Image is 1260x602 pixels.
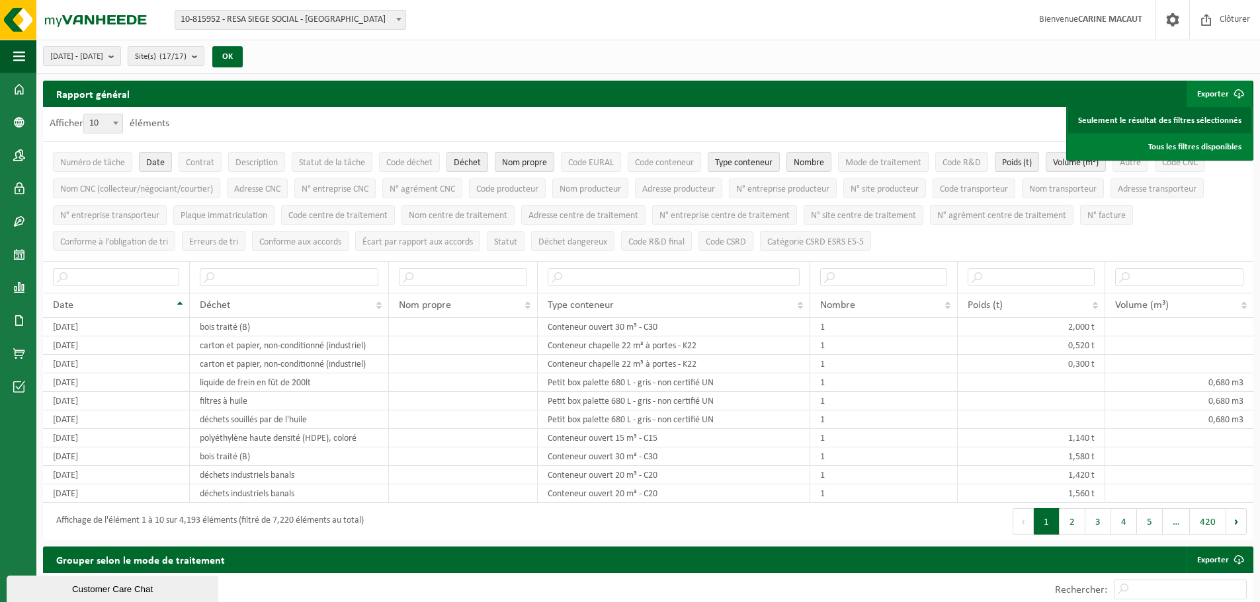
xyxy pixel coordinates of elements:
[810,484,958,503] td: 1
[43,466,190,484] td: [DATE]
[190,429,390,447] td: polyéthylène haute densité (HDPE), coloré
[302,184,368,194] span: N° entreprise CNC
[810,429,958,447] td: 1
[1105,392,1253,410] td: 0,680 m3
[1068,133,1251,160] a: Tous les filtres disponibles
[128,46,204,66] button: Site(s)(17/17)
[810,392,958,410] td: 1
[281,205,395,225] button: Code centre de traitementCode centre de traitement: Activate to sort
[706,237,746,247] span: Code CSRD
[937,211,1066,221] span: N° agrément centre de traitement
[190,318,390,336] td: bois traité (B)
[810,355,958,373] td: 1
[548,300,614,311] span: Type conteneur
[943,158,981,168] span: Code R&D
[786,152,831,172] button: NombreNombre: Activate to sort
[469,178,546,198] button: Code producteurCode producteur: Activate to sort
[538,318,810,336] td: Conteneur ouvert 30 m³ - C30
[43,392,190,410] td: [DATE]
[933,178,1015,198] button: Code transporteurCode transporteur: Activate to sort
[736,184,829,194] span: N° entreprise producteur
[820,300,855,311] span: Nombre
[288,211,388,221] span: Code centre de traitement
[1105,410,1253,429] td: 0,680 m3
[234,184,280,194] span: Adresse CNC
[1034,508,1060,535] button: 1
[53,300,73,311] span: Date
[43,81,143,107] h2: Rapport général
[538,336,810,355] td: Conteneur chapelle 22 m³ à portes - K22
[1111,178,1204,198] button: Adresse transporteurAdresse transporteur: Activate to sort
[235,158,278,168] span: Description
[958,466,1105,484] td: 1,420 t
[538,355,810,373] td: Conteneur chapelle 22 m³ à portes - K22
[552,178,628,198] button: Nom producteurNom producteur: Activate to sort
[635,178,722,198] button: Adresse producteurAdresse producteur: Activate to sort
[7,573,221,602] iframe: chat widget
[43,46,121,66] button: [DATE] - [DATE]
[1002,158,1032,168] span: Poids (t)
[810,336,958,355] td: 1
[409,211,507,221] span: Nom centre de traitement
[843,178,926,198] button: N° site producteurN° site producteur : Activate to sort
[1085,508,1111,535] button: 3
[635,158,694,168] span: Code conteneur
[560,184,621,194] span: Nom producteur
[794,158,824,168] span: Nombre
[538,373,810,392] td: Petit box palette 680 L - gris - non certifié UN
[175,11,405,29] span: 10-815952 - RESA SIEGE SOCIAL - LIÈGE
[502,158,547,168] span: Nom propre
[446,152,488,172] button: DéchetDéchet: Activate to sort
[189,237,238,247] span: Erreurs de tri
[53,205,167,225] button: N° entreprise transporteurN° entreprise transporteur: Activate to sort
[399,300,451,311] span: Nom propre
[708,152,780,172] button: Type conteneurType conteneur: Activate to sort
[810,447,958,466] td: 1
[1163,508,1190,535] span: …
[454,158,481,168] span: Déchet
[940,184,1008,194] span: Code transporteur
[1120,158,1141,168] span: Autre
[538,429,810,447] td: Conteneur ouvert 15 m³ - C15
[186,158,214,168] span: Contrat
[659,211,790,221] span: N° entreprise centre de traitement
[1226,508,1247,535] button: Next
[561,152,621,172] button: Code EURALCode EURAL: Activate to sort
[1029,184,1097,194] span: Nom transporteur
[935,152,988,172] button: Code R&DCode R&amp;D: Activate to sort
[804,205,923,225] button: N° site centre de traitementN° site centre de traitement: Activate to sort
[60,184,213,194] span: Nom CNC (collecteur/négociant/courtier)
[175,10,406,30] span: 10-815952 - RESA SIEGE SOCIAL - LIÈGE
[299,158,365,168] span: Statut de la tâche
[190,410,390,429] td: déchets souillés par de l'huile
[851,184,919,194] span: N° site producteur
[958,355,1105,373] td: 0,300 t
[810,318,958,336] td: 1
[528,211,638,221] span: Adresse centre de traitement
[995,152,1039,172] button: Poids (t)Poids (t): Activate to sort
[538,237,607,247] span: Déchet dangereux
[1013,508,1034,535] button: Previous
[1046,152,1106,172] button: Volume (m³)Volume (m³): Activate to sort
[628,152,701,172] button: Code conteneurCode conteneur: Activate to sort
[190,447,390,466] td: bois traité (B)
[958,318,1105,336] td: 2,000 t
[538,447,810,466] td: Conteneur ouvert 30 m³ - C30
[568,158,614,168] span: Code EURAL
[958,429,1105,447] td: 1,140 t
[227,178,288,198] button: Adresse CNCAdresse CNC: Activate to sort
[146,158,165,168] span: Date
[43,410,190,429] td: [DATE]
[252,231,349,251] button: Conforme aux accords : Activate to sort
[43,355,190,373] td: [DATE]
[1060,508,1085,535] button: 2
[521,205,646,225] button: Adresse centre de traitementAdresse centre de traitement: Activate to sort
[1022,178,1104,198] button: Nom transporteurNom transporteur: Activate to sort
[495,152,554,172] button: Nom propreNom propre: Activate to sort
[538,410,810,429] td: Petit box palette 680 L - gris - non certifié UN
[1187,546,1252,573] a: Exporter
[43,336,190,355] td: [DATE]
[401,205,515,225] button: Nom centre de traitementNom centre de traitement: Activate to sort
[135,47,187,67] span: Site(s)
